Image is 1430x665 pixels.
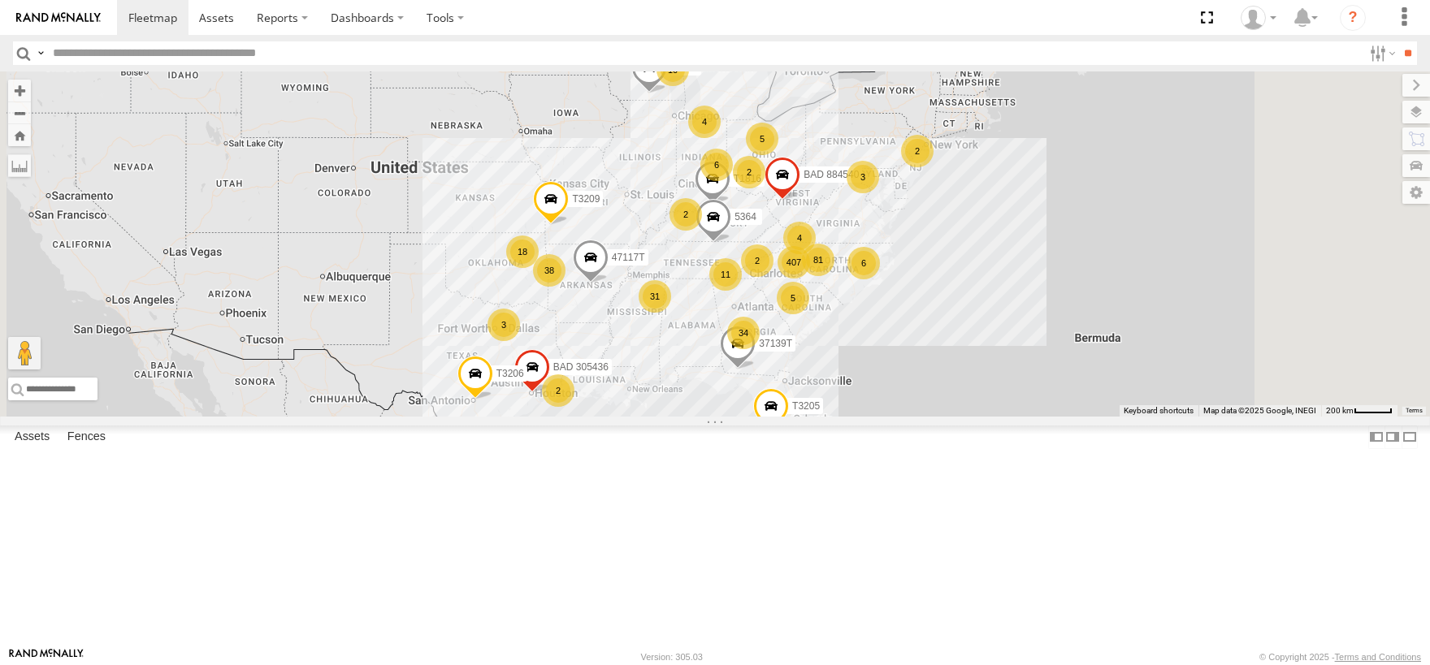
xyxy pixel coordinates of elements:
div: 4 [783,222,816,254]
i: ? [1340,5,1366,31]
span: 200 km [1326,406,1354,415]
div: 38 [533,254,565,287]
span: BAD 884540 [804,169,859,180]
div: 6 [847,247,880,279]
div: 4 [688,106,721,138]
img: rand-logo.svg [16,12,101,24]
label: Dock Summary Table to the Left [1368,425,1384,449]
div: 81 [802,244,834,276]
span: Map data ©2025 Google, INEGI [1203,406,1316,415]
div: 2 [669,198,702,231]
label: Search Filter Options [1363,41,1398,65]
div: Version: 305.03 [641,652,703,662]
div: 6 [700,149,733,181]
div: 18 [506,235,539,268]
label: Measure [8,154,31,177]
span: 37139T [759,338,792,349]
span: BAD 305436 [553,361,609,373]
div: 31 [639,280,671,313]
label: Map Settings [1402,181,1430,204]
span: T3205 [792,399,820,411]
div: © Copyright 2025 - [1259,652,1421,662]
div: 2 [901,135,934,167]
label: Search Query [34,41,47,65]
div: 2 [733,156,765,188]
span: T3209 [572,193,600,205]
div: 2 [542,374,574,407]
div: 34 [727,317,760,349]
label: Fences [59,425,114,448]
label: Dock Summary Table to the Right [1384,425,1401,449]
button: Drag Pegman onto the map to open Street View [8,337,41,369]
div: 3 [847,161,879,193]
div: 5 [746,123,778,155]
div: 11 [709,258,742,291]
div: 10 [656,54,689,86]
button: Zoom Home [8,124,31,146]
div: 5 [777,282,809,314]
a: Terms and Conditions [1335,652,1421,662]
label: Assets [6,425,58,448]
button: Map Scale: 200 km per 44 pixels [1321,405,1397,417]
a: Visit our Website [9,649,84,665]
div: Denise Wike [1235,6,1282,30]
button: Zoom in [8,80,31,101]
div: 407 [778,246,810,279]
span: T3206 [496,368,524,379]
button: Zoom out [8,101,31,124]
button: Keyboard shortcuts [1124,405,1194,417]
span: 5364 [734,211,756,222]
a: Terms [1406,408,1423,414]
div: 3 [487,309,520,341]
div: 2 [741,244,773,277]
label: Hide Summary Table [1402,425,1418,449]
span: 47117T [612,252,645,263]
